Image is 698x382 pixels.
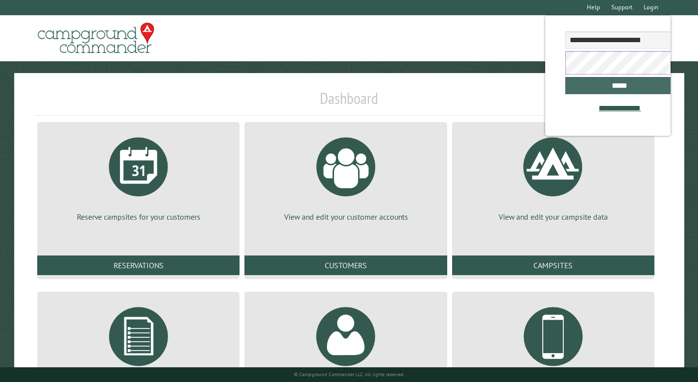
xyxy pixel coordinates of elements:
a: View and edit your campsite data [464,130,643,222]
p: View and edit your customer accounts [256,211,435,222]
p: View and edit your campsite data [464,211,643,222]
a: View and edit your customer accounts [256,130,435,222]
a: Campsites [452,255,654,275]
img: Campground Commander [35,19,157,57]
a: Reservations [37,255,240,275]
a: Customers [244,255,447,275]
a: Reserve campsites for your customers [49,130,228,222]
h1: Dashboard [35,89,663,116]
small: © Campground Commander LLC. All rights reserved. [294,371,405,378]
p: Reserve campsites for your customers [49,211,228,222]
